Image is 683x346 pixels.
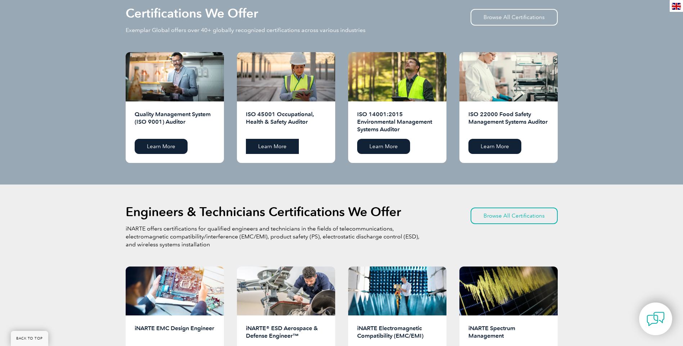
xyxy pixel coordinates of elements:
h2: ISO 45001 Occupational, Health & Safety Auditor [246,110,326,133]
h2: ISO 14001:2015 Environmental Management Systems Auditor [357,110,437,133]
p: Exemplar Global offers over 40+ globally recognized certifications across various industries [126,26,365,34]
a: Browse All Certifications [471,9,558,26]
p: iNARTE offers certifications for qualified engineers and technicians in the fields of telecommuni... [126,225,421,249]
a: Learn More [246,139,299,154]
a: Learn More [357,139,410,154]
a: Browse All Certifications [471,208,558,224]
h2: Certifications We Offer [126,8,258,19]
img: en [672,3,681,10]
img: contact-chat.png [647,310,665,328]
h2: Engineers & Technicians Certifications We Offer [126,206,401,218]
a: Learn More [135,139,188,154]
h2: ISO 22000 Food Safety Management Systems Auditor [468,110,549,133]
a: Learn More [468,139,521,154]
a: BACK TO TOP [11,331,48,346]
h2: Quality Management System (ISO 9001) Auditor [135,110,215,133]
